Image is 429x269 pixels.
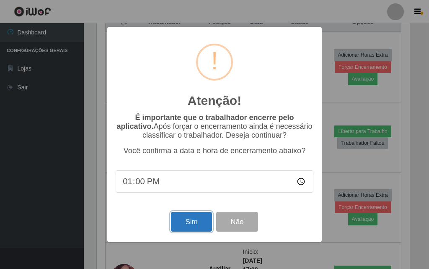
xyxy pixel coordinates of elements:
[188,93,241,108] h2: Atenção!
[116,113,294,131] b: É importante que o trabalhador encerre pelo aplicativo.
[171,212,212,232] button: Sim
[116,146,313,155] p: Você confirma a data e hora de encerramento abaixo?
[116,113,313,140] p: Após forçar o encerramento ainda é necessário classificar o trabalhador. Deseja continuar?
[216,212,258,232] button: Não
